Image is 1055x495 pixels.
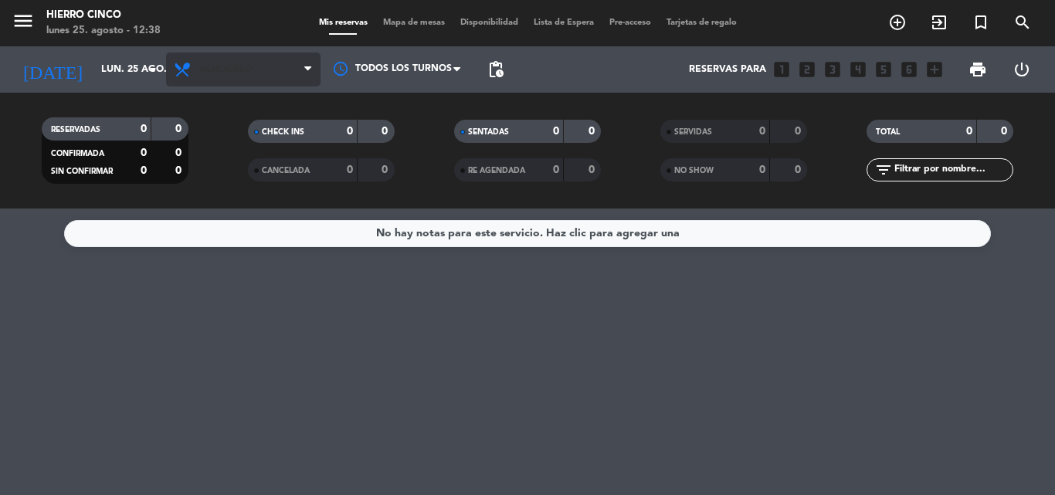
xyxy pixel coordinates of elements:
[141,124,147,134] strong: 0
[51,126,100,134] span: RESERVADAS
[347,164,353,175] strong: 0
[589,126,598,137] strong: 0
[175,147,185,158] strong: 0
[51,150,104,158] span: CONFIRMADA
[874,59,894,80] i: looks_5
[602,19,659,27] span: Pre-acceso
[589,164,598,175] strong: 0
[262,167,310,175] span: CANCELADA
[899,59,919,80] i: looks_6
[199,64,253,75] span: Almuerzo
[468,167,525,175] span: RE AGENDADA
[930,13,948,32] i: exit_to_app
[772,59,792,80] i: looks_one
[1001,126,1010,137] strong: 0
[51,168,113,175] span: SIN CONFIRMAR
[823,59,843,80] i: looks_3
[674,128,712,136] span: SERVIDAS
[347,126,353,137] strong: 0
[144,60,162,79] i: arrow_drop_down
[12,53,93,86] i: [DATE]
[46,23,161,39] div: lunes 25. agosto - 12:38
[689,64,766,75] span: Reservas para
[795,126,804,137] strong: 0
[262,128,304,136] span: CHECK INS
[888,13,907,32] i: add_circle_outline
[311,19,375,27] span: Mis reservas
[12,9,35,32] i: menu
[375,19,453,27] span: Mapa de mesas
[1013,60,1031,79] i: power_settings_new
[141,165,147,176] strong: 0
[874,161,893,179] i: filter_list
[553,164,559,175] strong: 0
[848,59,868,80] i: looks_4
[553,126,559,137] strong: 0
[382,126,391,137] strong: 0
[966,126,972,137] strong: 0
[999,46,1043,93] div: LOG OUT
[12,9,35,38] button: menu
[382,164,391,175] strong: 0
[893,161,1013,178] input: Filtrar por nombre...
[797,59,817,80] i: looks_two
[526,19,602,27] span: Lista de Espera
[453,19,526,27] span: Disponibilidad
[876,128,900,136] span: TOTAL
[759,126,765,137] strong: 0
[141,147,147,158] strong: 0
[759,164,765,175] strong: 0
[175,165,185,176] strong: 0
[468,128,509,136] span: SENTADAS
[659,19,745,27] span: Tarjetas de regalo
[924,59,945,80] i: add_box
[795,164,804,175] strong: 0
[175,124,185,134] strong: 0
[968,60,987,79] span: print
[972,13,990,32] i: turned_in_not
[1013,13,1032,32] i: search
[487,60,505,79] span: pending_actions
[674,167,714,175] span: NO SHOW
[46,8,161,23] div: Hierro Cinco
[376,225,680,242] div: No hay notas para este servicio. Haz clic para agregar una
